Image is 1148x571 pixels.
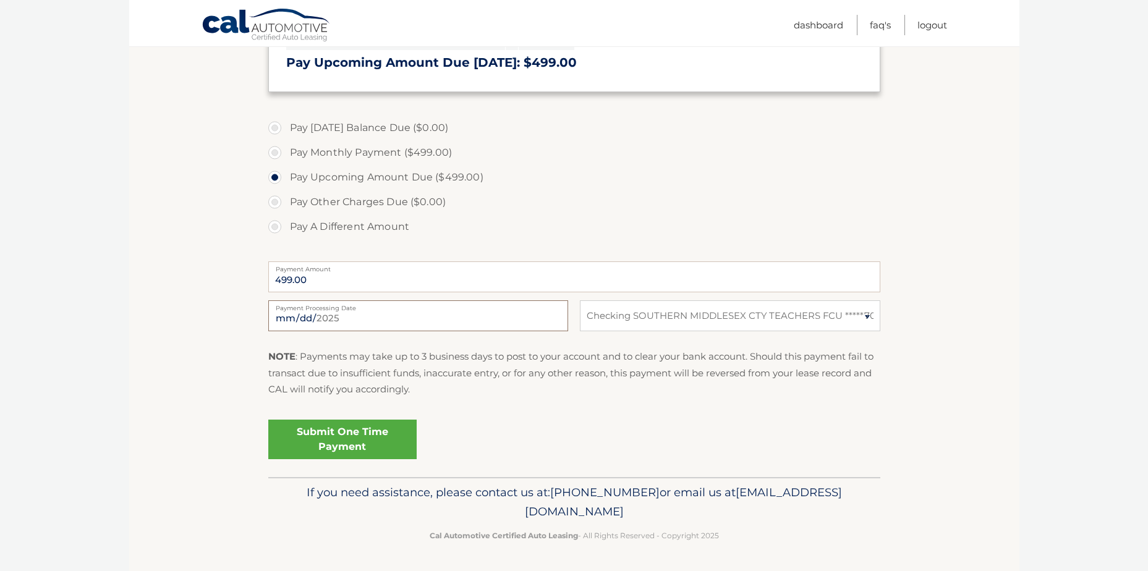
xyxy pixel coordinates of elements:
[268,420,417,459] a: Submit One Time Payment
[550,485,660,499] span: [PHONE_NUMBER]
[276,529,872,542] p: - All Rights Reserved - Copyright 2025
[268,261,880,292] input: Payment Amount
[268,300,568,331] input: Payment Date
[268,214,880,239] label: Pay A Different Amount
[202,8,331,44] a: Cal Automotive
[268,349,880,397] p: : Payments may take up to 3 business days to post to your account and to clear your bank account....
[268,261,880,271] label: Payment Amount
[268,300,568,310] label: Payment Processing Date
[268,350,296,362] strong: NOTE
[794,15,843,35] a: Dashboard
[268,140,880,165] label: Pay Monthly Payment ($499.00)
[286,55,862,70] h3: Pay Upcoming Amount Due [DATE]: $499.00
[430,531,578,540] strong: Cal Automotive Certified Auto Leasing
[268,165,880,190] label: Pay Upcoming Amount Due ($499.00)
[268,190,880,214] label: Pay Other Charges Due ($0.00)
[268,116,880,140] label: Pay [DATE] Balance Due ($0.00)
[870,15,891,35] a: FAQ's
[276,483,872,522] p: If you need assistance, please contact us at: or email us at
[917,15,947,35] a: Logout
